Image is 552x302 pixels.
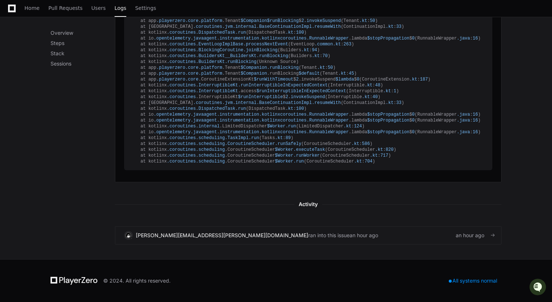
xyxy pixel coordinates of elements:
[217,112,259,117] span: .instrumentation
[254,77,294,82] span: $runWithTimeout
[362,94,370,100] span: .kt
[444,276,501,286] div: All systems normal
[51,40,115,47] p: Steps
[156,18,185,23] span: .playerzero
[25,6,40,10] span: Home
[386,147,394,152] span: 820
[198,71,222,76] span: .platform
[301,48,309,53] span: .kt
[383,89,391,94] span: .kt
[314,42,333,47] span: .common
[294,159,304,164] span: .run
[167,147,196,152] span: .coroutines
[51,29,115,37] p: Overview
[412,118,415,123] span: 0
[420,77,428,82] span: 187
[286,94,288,100] span: 2
[217,36,259,41] span: .instrumentation
[154,118,191,123] span: .opentelemetry
[124,57,133,66] button: Start new chat
[196,83,238,88] span: .InterruptibleKt
[92,6,106,10] span: Users
[185,77,198,82] span: .core
[217,118,259,123] span: .instrumentation
[222,100,233,105] span: .jvm
[243,42,288,47] span: .processNextEvent
[294,153,320,158] span: .runWorker
[198,65,222,70] span: .platform
[167,83,196,88] span: .coroutines
[196,59,225,64] span: .BuildersKt
[25,55,120,62] div: Start new chat
[48,6,82,10] span: Pull Requests
[217,130,259,135] span: .instrumentation
[222,24,233,29] span: .jvm
[257,24,312,29] span: .BaseContinuationImpl
[275,147,293,152] span: $Worker
[350,232,378,239] div: an hour ago
[73,77,89,82] span: Pylon
[396,24,401,29] span: 33
[275,135,283,141] span: .kt
[51,60,115,67] p: Sessions
[473,36,478,41] span: 16
[196,30,235,35] span: .DispatchedTask
[238,83,328,88] span: .runInterruptibleInExpectedContext
[196,135,225,141] span: .scheduling
[296,106,304,111] span: 100
[267,65,299,70] span: .runBlocking
[367,118,409,123] span: $stopPropagation
[457,130,470,135] span: .java
[135,6,156,10] span: Settings
[365,159,373,164] span: 704
[238,94,283,100] span: $runInterruptible
[167,30,196,35] span: .coroutines
[259,36,307,41] span: .kotlinxcoroutines
[386,24,394,29] span: .kt
[286,30,294,35] span: .kt
[167,59,196,64] span: .coroutines
[370,18,375,23] span: 50
[193,100,222,105] span: .coroutines
[167,94,196,100] span: .coroutines
[7,55,20,68] img: 1756235613930-3d25f9e4-fa56-45dd-b3ad-e072dfbd1548
[225,59,256,64] span: .runBlocking
[367,36,409,41] span: $stopPropagation
[343,124,351,129] span: .kt
[307,118,349,123] span: .RunnableWrapper
[235,30,246,35] span: .run
[457,118,470,123] span: .java
[473,112,478,117] span: 16
[312,24,341,29] span: .resumeWith
[362,141,370,146] span: 586
[409,77,417,82] span: .kt
[51,50,115,57] p: Stack
[167,124,196,129] span: .coroutines
[286,135,291,141] span: 89
[167,53,196,59] span: .coroutines
[396,100,401,105] span: 33
[375,147,383,152] span: .kt
[225,141,275,146] span: .CoroutineScheduler
[233,24,257,29] span: .internal
[322,53,328,59] span: 70
[7,29,133,41] div: Welcome
[241,18,267,23] span: $Companion
[299,71,320,76] span: $default
[196,141,225,146] span: .scheduling
[235,106,246,111] span: .run
[257,89,346,94] span: $runInterruptibleInExpectedContext
[196,53,257,59] span: .BuildersKt__BuildersKt
[156,77,185,82] span: .playerzero
[196,42,243,47] span: .EventLoopImplBase
[193,24,222,29] span: .coroutines
[243,48,278,53] span: .joinBlocking
[167,42,196,47] span: .coroutines
[336,77,354,82] span: $lambda
[286,124,296,129] span: .run
[241,71,267,76] span: $Companion
[338,71,346,76] span: .kt
[196,159,225,164] span: .scheduling
[317,65,325,70] span: .kt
